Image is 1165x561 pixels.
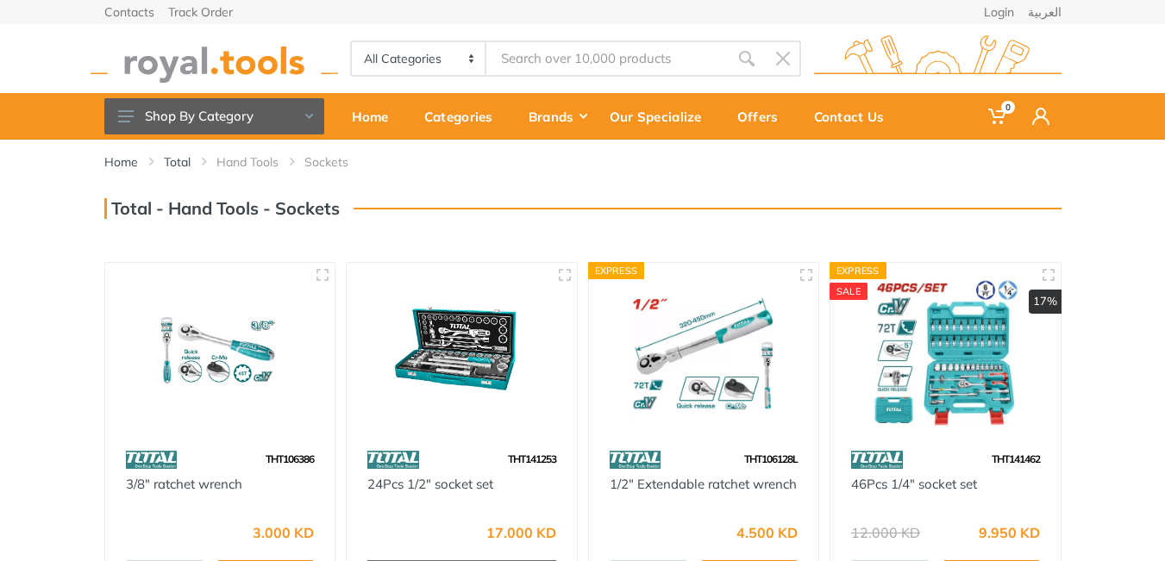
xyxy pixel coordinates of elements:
div: 3.000 KD [253,526,314,539]
span: THT141253 [508,452,556,465]
div: Categories [412,98,517,134]
a: 3/8" ratchet wrench [126,476,242,492]
a: 1/2" Extendable ratchet wrench [610,476,797,492]
a: العربية [1028,6,1062,18]
img: Royal Tools - 3/8 [121,278,320,427]
a: Home [104,153,138,171]
a: 0 [976,93,1020,140]
span: THT106128L [744,452,798,465]
div: 12.000 KD [851,526,920,539]
img: 86.webp [610,445,661,475]
span: THT106386 [266,452,314,465]
a: Our Specialize [598,93,725,140]
div: 9.950 KD [979,526,1040,539]
a: Contacts [104,6,154,18]
div: 17% [1029,290,1062,314]
nav: breadcrumb [104,153,1062,171]
a: Contact Us [802,93,908,140]
img: 86.webp [851,445,903,475]
img: royal.tools Logo [814,35,1062,83]
a: Home [340,93,412,140]
div: Express [830,262,886,279]
a: Login [984,6,1014,18]
li: Sockets [304,153,374,171]
img: 86.webp [126,445,178,475]
div: Home [340,98,412,134]
div: Brands [517,98,598,134]
div: Contact Us [802,98,908,134]
span: 0 [1001,101,1015,114]
a: Categories [412,93,517,140]
img: royal.tools Logo [91,35,338,83]
div: Our Specialize [598,98,725,134]
a: Offers [725,93,802,140]
a: 24Pcs 1/2" socket set [367,476,493,492]
span: THT141462 [992,452,1040,465]
div: Express [588,262,645,279]
h3: Total - Hand Tools - Sockets [104,198,340,219]
img: Royal Tools - 24Pcs 1/2 [362,278,561,427]
div: Offers [725,98,802,134]
a: Total [164,153,191,171]
select: Category [352,42,487,75]
img: Royal Tools - 1/2 [604,278,804,427]
img: 86.webp [367,445,419,475]
a: 46Pcs 1/4" socket set [851,476,977,492]
a: Track Order [168,6,233,18]
div: 17.000 KD [486,526,556,539]
input: Site search [486,41,728,77]
img: Royal Tools - 46Pcs 1/4 [846,278,1045,427]
a: Hand Tools [216,153,279,171]
div: SALE [830,283,867,300]
div: 4.500 KD [736,526,798,539]
button: Shop By Category [104,98,324,134]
